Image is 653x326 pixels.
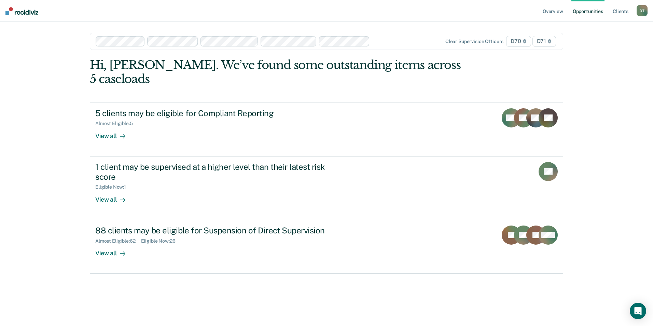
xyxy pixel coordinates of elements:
[506,36,531,47] span: D70
[445,39,503,44] div: Clear supervision officers
[95,162,335,182] div: 1 client may be supervised at a higher level than their latest risk score
[95,190,134,203] div: View all
[637,5,648,16] div: D T
[90,103,563,157] a: 5 clients may be eligible for Compliant ReportingAlmost Eligible:5View all
[95,126,134,140] div: View all
[90,220,563,274] a: 88 clients may be eligible for Suspension of Direct SupervisionAlmost Eligible:62Eligible Now:26V...
[630,303,646,319] div: Open Intercom Messenger
[637,5,648,16] button: DT
[95,108,335,118] div: 5 clients may be eligible for Compliant Reporting
[95,184,131,190] div: Eligible Now : 1
[95,121,138,126] div: Almost Eligible : 5
[141,238,181,244] div: Eligible Now : 26
[95,244,134,257] div: View all
[5,7,38,15] img: Recidiviz
[532,36,556,47] span: D71
[95,238,141,244] div: Almost Eligible : 62
[90,58,469,86] div: Hi, [PERSON_NAME]. We’ve found some outstanding items across 5 caseloads
[95,226,335,235] div: 88 clients may be eligible for Suspension of Direct Supervision
[90,157,563,220] a: 1 client may be supervised at a higher level than their latest risk scoreEligible Now:1View all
